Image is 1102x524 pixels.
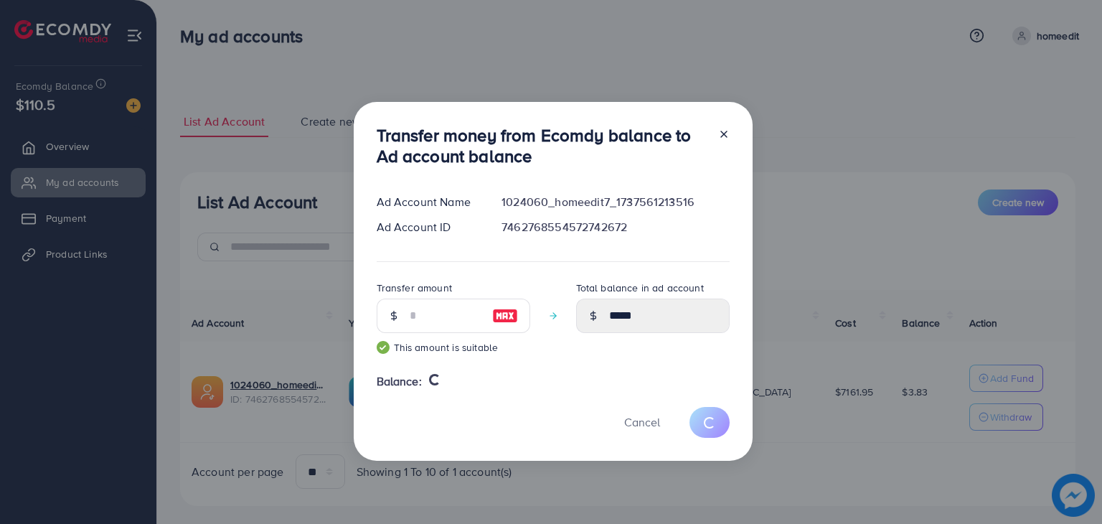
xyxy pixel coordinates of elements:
[365,219,491,235] div: Ad Account ID
[365,194,491,210] div: Ad Account Name
[490,219,740,235] div: 7462768554572742672
[377,373,422,390] span: Balance:
[377,125,707,167] h3: Transfer money from Ecomdy balance to Ad account balance
[377,341,390,354] img: guide
[576,281,704,295] label: Total balance in ad account
[377,340,530,355] small: This amount is suitable
[606,407,678,438] button: Cancel
[624,414,660,430] span: Cancel
[377,281,452,295] label: Transfer amount
[490,194,740,210] div: 1024060_homeedit7_1737561213516
[492,307,518,324] img: image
